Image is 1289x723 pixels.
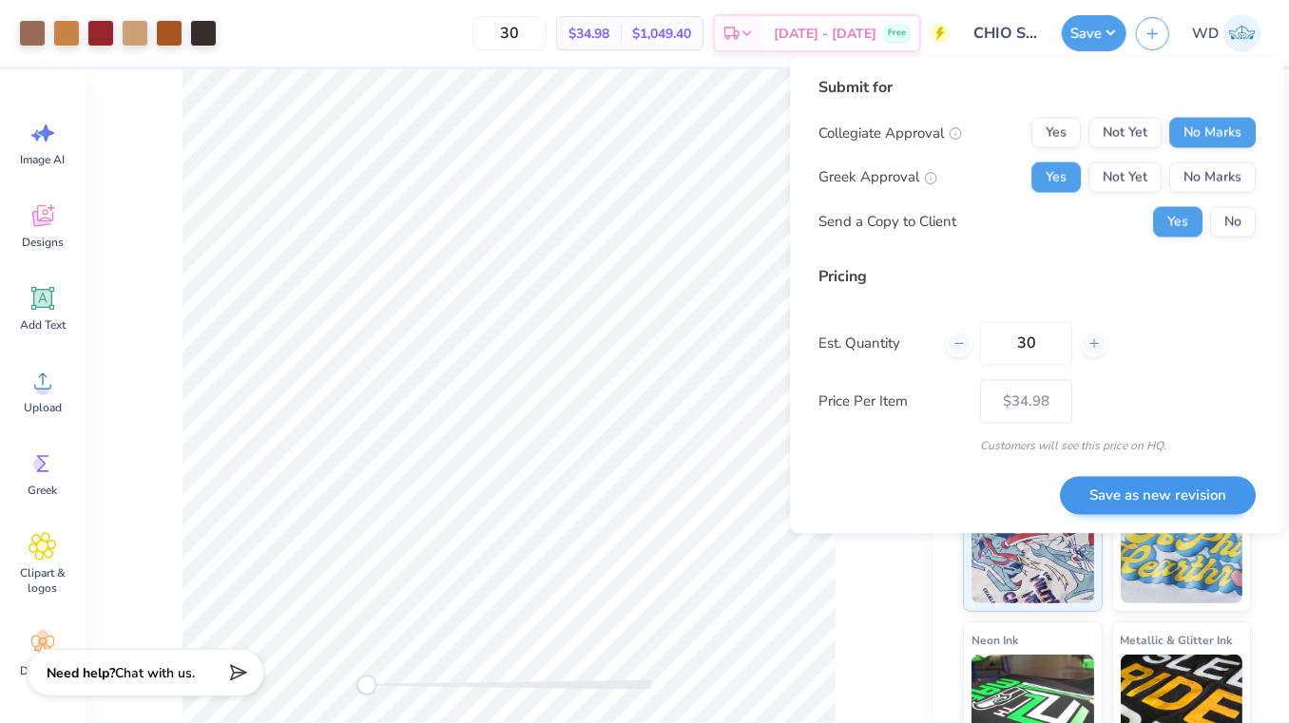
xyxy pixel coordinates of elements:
[888,27,906,40] span: Free
[115,664,195,682] span: Chat with us.
[47,664,115,682] strong: Need help?
[568,24,609,44] span: $34.98
[818,76,1256,99] div: Submit for
[1121,630,1233,650] span: Metallic & Glitter Ink
[632,24,691,44] span: $1,049.40
[1223,14,1261,52] img: William Dal Porto
[22,235,64,250] span: Designs
[1169,118,1256,148] button: No Marks
[818,211,956,233] div: Send a Copy to Client
[20,663,66,678] span: Decorate
[29,483,58,498] span: Greek
[818,266,1256,289] div: Pricing
[24,400,62,415] span: Upload
[1121,508,1243,603] img: Puff Ink
[818,122,962,143] div: Collegiate Approval
[818,438,1256,455] div: Customers will see this price on HQ.
[1088,118,1162,148] button: Not Yet
[1062,15,1126,51] button: Save
[818,333,932,354] label: Est. Quantity
[1210,207,1256,238] button: No
[818,390,966,412] label: Price Per Item
[21,152,66,167] span: Image AI
[11,565,74,596] span: Clipart & logos
[818,166,937,188] div: Greek Approval
[980,322,1072,366] input: – –
[20,317,66,333] span: Add Text
[972,508,1094,603] img: Standard
[972,630,1018,650] span: Neon Ink
[1060,476,1256,515] button: Save as new revision
[774,24,876,44] span: [DATE] - [DATE]
[1183,14,1270,52] a: WD
[1088,162,1162,193] button: Not Yet
[959,14,1052,52] input: Untitled Design
[472,16,547,50] input: – –
[357,675,376,694] div: Accessibility label
[1192,23,1219,45] span: WD
[1153,207,1202,238] button: Yes
[1031,162,1081,193] button: Yes
[1169,162,1256,193] button: No Marks
[1031,118,1081,148] button: Yes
